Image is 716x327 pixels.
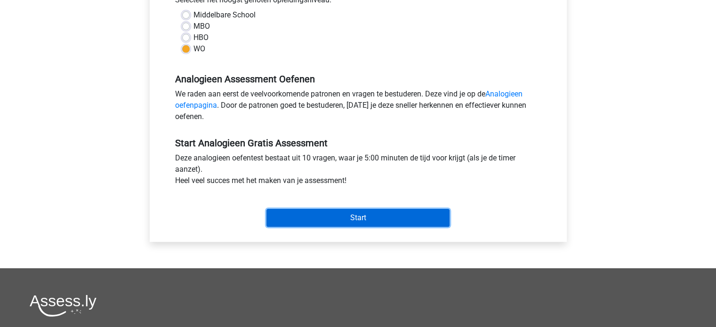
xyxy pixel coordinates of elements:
label: MBO [193,21,210,32]
label: HBO [193,32,209,43]
h5: Start Analogieen Gratis Assessment [175,137,541,149]
div: We raden aan eerst de veelvoorkomende patronen en vragen te bestuderen. Deze vind je op de . Door... [168,88,548,126]
img: Assessly logo [30,295,97,317]
h5: Analogieen Assessment Oefenen [175,73,541,85]
label: WO [193,43,205,55]
input: Start [266,209,450,227]
label: Middelbare School [193,9,256,21]
div: Deze analogieen oefentest bestaat uit 10 vragen, waar je 5:00 minuten de tijd voor krijgt (als je... [168,152,548,190]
